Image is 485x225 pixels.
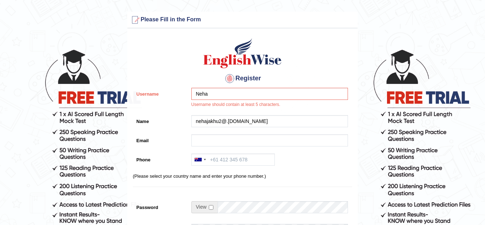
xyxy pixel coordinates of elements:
div: Australia: +61 [192,154,208,165]
h3: Please Fill in the Form [129,14,356,26]
label: Username [133,88,188,97]
label: Phone [133,154,188,163]
h4: Register [133,73,352,84]
label: Name [133,115,188,125]
label: Password [133,201,188,211]
input: +61 412 345 678 [191,154,275,166]
label: Email [133,134,188,144]
img: Logo of English Wise create a new account for intelligent practice with AI [202,37,283,69]
p: (Please select your country name and enter your phone number.) [133,173,352,180]
input: Show/Hide Password [209,205,213,210]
